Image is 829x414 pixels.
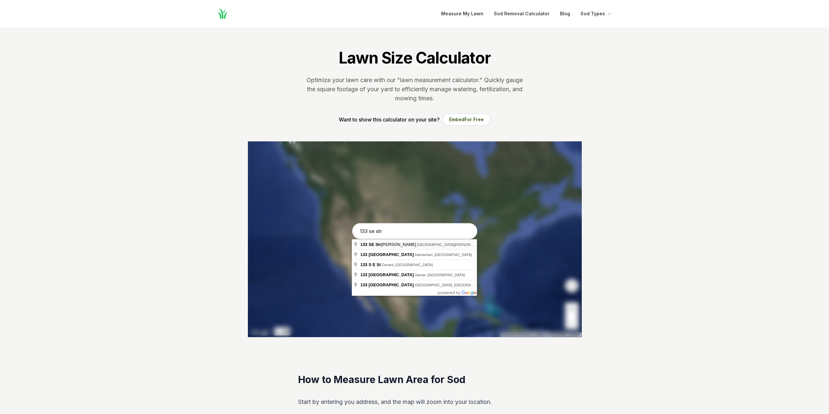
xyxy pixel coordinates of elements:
span: 133 [360,252,367,257]
h1: Lawn Size Calculator [338,48,490,68]
button: Sod Types [580,10,613,18]
a: Sod Removal Calculator [494,10,550,18]
p: Optimize your lawn care with our "lawn measurement calculator." Quickly gauge the square footage ... [305,76,524,103]
span: Vassar, [GEOGRAPHIC_DATA] [415,273,465,277]
span: 133 [360,282,367,287]
span: SE Str [368,242,381,247]
span: 133 [360,262,367,267]
span: [GEOGRAPHIC_DATA] [368,282,414,287]
span: [PERSON_NAME] [360,242,417,247]
a: Blog [560,10,570,18]
span: S E St [368,262,381,267]
span: [GEOGRAPHIC_DATA][PERSON_NAME], [GEOGRAPHIC_DATA] [417,243,523,247]
span: 133 [360,242,367,247]
span: Interlachen, [GEOGRAPHIC_DATA] [415,253,472,257]
span: 133 [360,272,367,277]
a: Measure My Lawn [441,10,483,18]
h2: How to Measure Lawn Area for Sod [298,373,531,386]
p: Want to show this calculator on your site? [339,116,440,123]
span: [GEOGRAPHIC_DATA], [GEOGRAPHIC_DATA] [415,283,491,287]
button: EmbedFor Free [442,113,491,126]
span: Oxnard, [GEOGRAPHIC_DATA] [382,263,433,267]
input: Enter your address to get started [352,223,477,239]
p: Start by entering you address, and the map will zoom into your location. [298,397,531,407]
span: [GEOGRAPHIC_DATA] [368,252,414,257]
span: [GEOGRAPHIC_DATA] [368,272,414,277]
span: For Free [465,117,484,122]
